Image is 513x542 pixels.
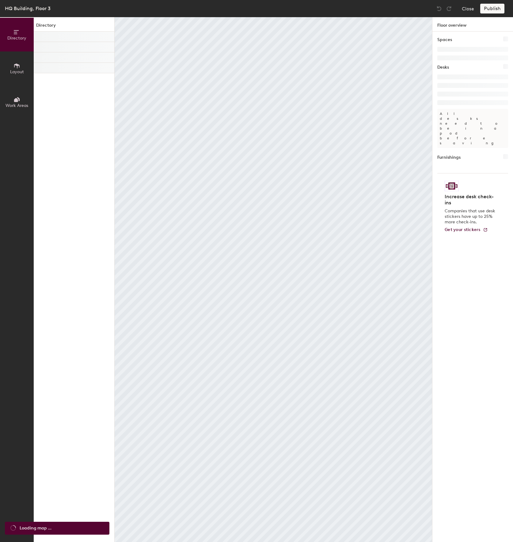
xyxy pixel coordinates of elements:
[445,227,481,232] span: Get your stickers
[6,103,28,108] span: Work Areas
[436,6,442,12] img: Undo
[445,227,488,233] a: Get your stickers
[445,181,459,191] img: Sticker logo
[7,36,26,41] span: Directory
[437,64,449,71] h1: Desks
[462,4,474,13] button: Close
[445,208,497,225] p: Companies that use desk stickers have up to 25% more check-ins.
[34,22,114,32] h1: Directory
[432,17,513,32] h1: Floor overview
[437,154,461,161] h1: Furnishings
[446,6,452,12] img: Redo
[437,109,508,148] p: All desks need to be in a pod before saving
[10,69,24,74] span: Layout
[20,525,51,532] span: Loading map ...
[437,36,452,43] h1: Spaces
[445,194,497,206] h4: Increase desk check-ins
[115,17,432,542] canvas: Map
[5,5,51,12] div: HQ Building, Floor 3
